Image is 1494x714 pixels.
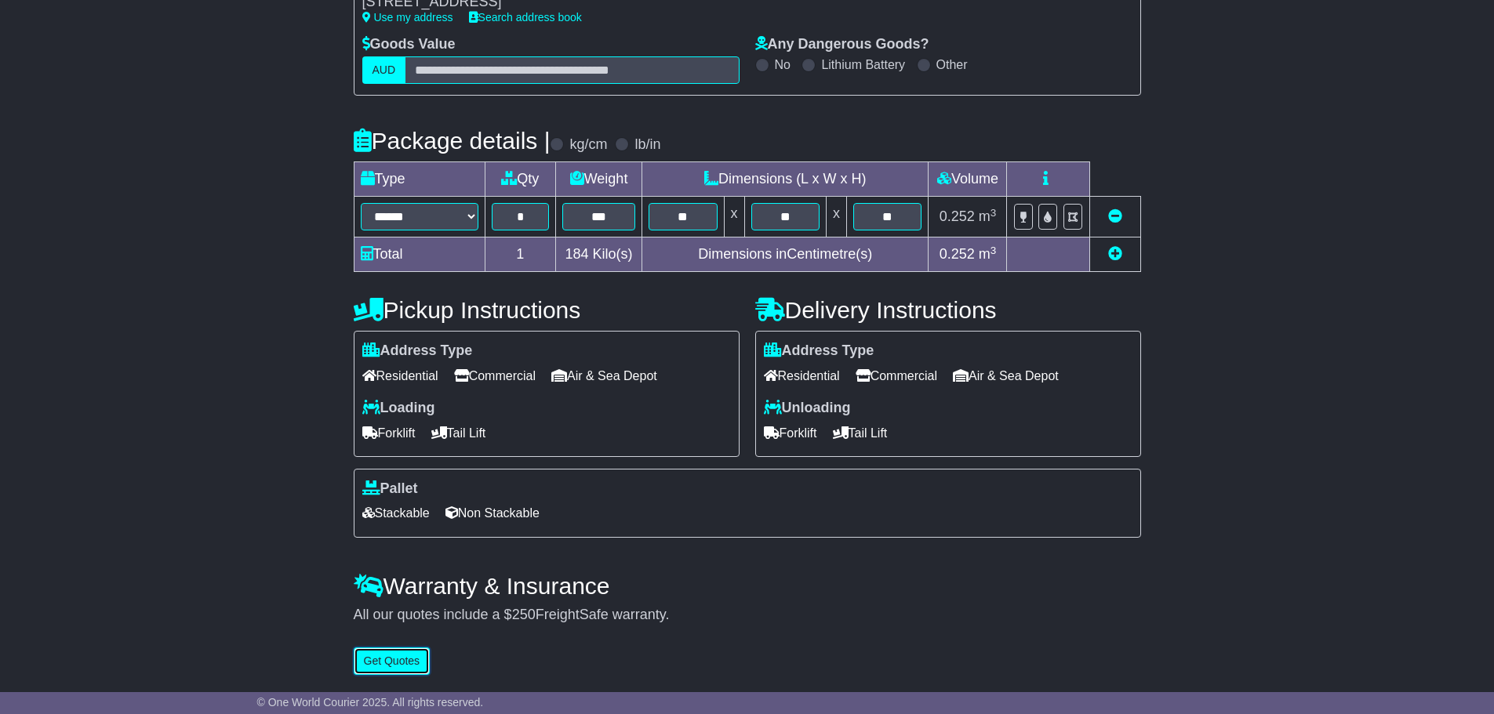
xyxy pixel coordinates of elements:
[565,246,589,262] span: 184
[833,421,888,445] span: Tail Lift
[634,136,660,154] label: lb/in
[485,237,556,272] td: 1
[642,237,929,272] td: Dimensions in Centimetre(s)
[556,237,642,272] td: Kilo(s)
[362,56,406,84] label: AUD
[362,480,418,498] label: Pallet
[362,501,430,525] span: Stackable
[257,696,484,709] span: © One World Courier 2025. All rights reserved.
[362,400,435,417] label: Loading
[979,208,997,224] span: m
[445,501,540,525] span: Non Stackable
[764,400,851,417] label: Unloading
[724,197,744,237] td: x
[755,36,929,53] label: Any Dangerous Goods?
[936,57,968,72] label: Other
[755,297,1141,323] h4: Delivery Instructions
[569,136,607,154] label: kg/cm
[556,162,642,197] td: Weight
[431,421,486,445] span: Tail Lift
[1108,246,1122,262] a: Add new item
[354,297,740,323] h4: Pickup Instructions
[764,343,874,360] label: Address Type
[362,364,438,388] span: Residential
[775,57,791,72] label: No
[940,246,975,262] span: 0.252
[454,364,536,388] span: Commercial
[354,573,1141,599] h4: Warranty & Insurance
[551,364,657,388] span: Air & Sea Depot
[354,237,485,272] td: Total
[354,607,1141,624] div: All our quotes include a $ FreightSafe warranty.
[362,343,473,360] label: Address Type
[821,57,905,72] label: Lithium Battery
[764,421,817,445] span: Forklift
[354,162,485,197] td: Type
[826,197,846,237] td: x
[979,246,997,262] span: m
[512,607,536,622] span: 250
[354,128,551,154] h4: Package details |
[991,207,997,219] sup: 3
[1108,208,1122,224] a: Remove this item
[354,647,431,675] button: Get Quotes
[362,36,456,53] label: Goods Value
[764,364,840,388] span: Residential
[642,162,929,197] td: Dimensions (L x W x H)
[856,364,937,388] span: Commercial
[953,364,1059,388] span: Air & Sea Depot
[362,421,416,445] span: Forklift
[469,11,582,24] a: Search address book
[991,245,997,256] sup: 3
[485,162,556,197] td: Qty
[929,162,1007,197] td: Volume
[362,11,453,24] a: Use my address
[940,208,975,224] span: 0.252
